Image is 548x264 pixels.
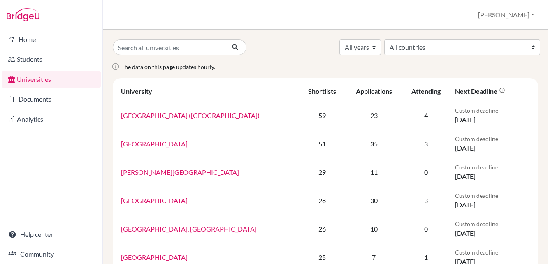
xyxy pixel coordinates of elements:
[450,130,535,158] td: [DATE]
[116,81,299,101] th: University
[450,158,535,186] td: [DATE]
[346,130,402,158] td: 35
[121,197,188,204] a: [GEOGRAPHIC_DATA]
[455,220,530,228] p: Custom deadline
[455,163,530,171] p: Custom deadline
[2,91,101,107] a: Documents
[121,168,239,176] a: [PERSON_NAME][GEOGRAPHIC_DATA]
[2,71,101,88] a: Universities
[346,186,402,215] td: 30
[346,101,402,130] td: 23
[113,39,225,55] input: Search all universities
[402,130,450,158] td: 3
[121,63,215,70] span: The data on this page updates hourly.
[299,101,345,130] td: 59
[402,101,450,130] td: 4
[121,253,188,261] a: [GEOGRAPHIC_DATA]
[411,87,441,95] div: Attending
[299,186,345,215] td: 28
[455,134,530,143] p: Custom deadline
[455,191,530,200] p: Custom deadline
[299,215,345,243] td: 26
[2,51,101,67] a: Students
[356,87,392,95] div: Applications
[299,158,345,186] td: 29
[450,101,535,130] td: [DATE]
[402,186,450,215] td: 3
[474,7,538,23] button: [PERSON_NAME]
[450,215,535,243] td: [DATE]
[121,140,188,148] a: [GEOGRAPHIC_DATA]
[402,215,450,243] td: 0
[7,8,39,21] img: Bridge-U
[121,111,260,119] a: [GEOGRAPHIC_DATA] ([GEOGRAPHIC_DATA])
[308,87,336,95] div: Shortlists
[455,87,505,95] div: Next deadline
[2,226,101,243] a: Help center
[450,186,535,215] td: [DATE]
[455,106,530,115] p: Custom deadline
[346,158,402,186] td: 11
[346,215,402,243] td: 10
[299,130,345,158] td: 51
[2,31,101,48] a: Home
[2,246,101,262] a: Community
[121,225,257,233] a: [GEOGRAPHIC_DATA], [GEOGRAPHIC_DATA]
[402,158,450,186] td: 0
[2,111,101,127] a: Analytics
[455,248,530,257] p: Custom deadline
